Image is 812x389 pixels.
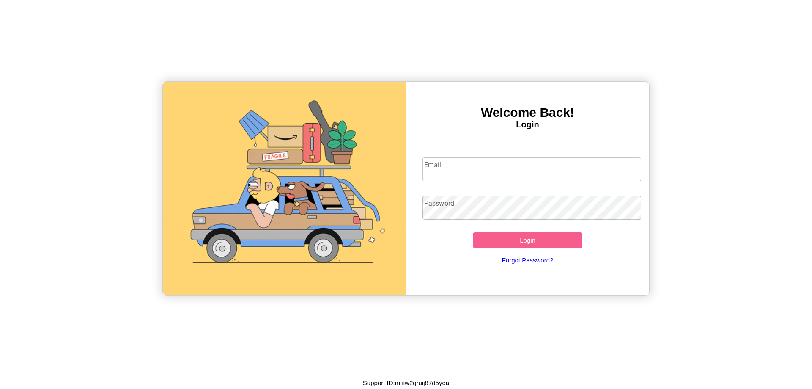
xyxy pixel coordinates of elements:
[473,232,582,248] button: Login
[406,120,649,130] h4: Login
[363,377,449,389] p: Support ID: mfiiw2gruij87d5yea
[418,248,637,272] a: Forgot Password?
[406,105,649,120] h3: Welcome Back!
[163,82,406,295] img: gif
